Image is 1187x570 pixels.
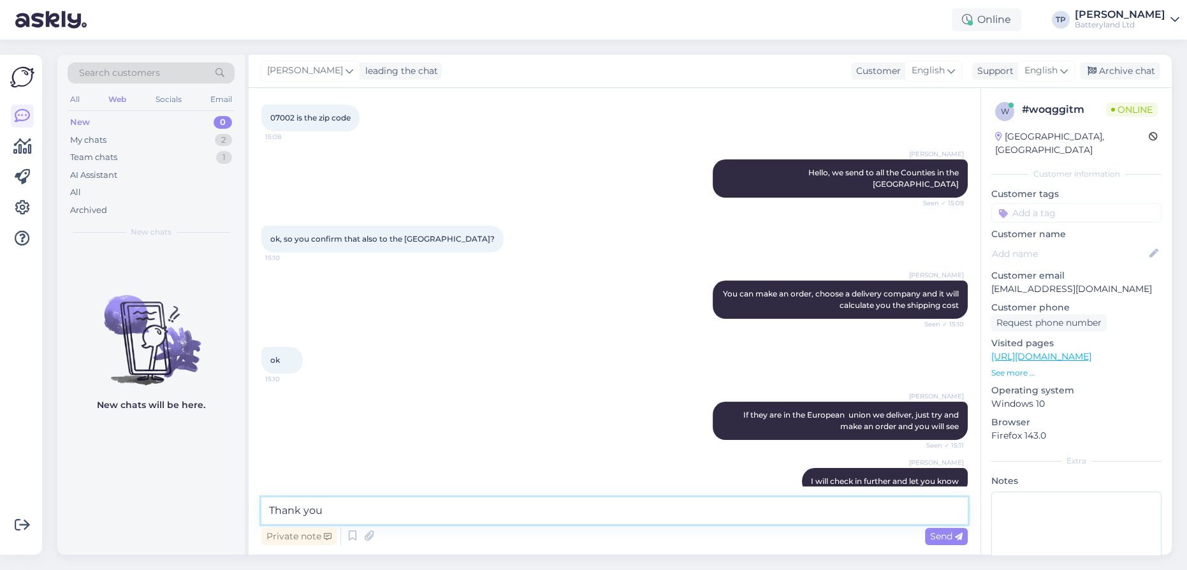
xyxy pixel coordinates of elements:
textarea: Thank you [261,497,968,524]
div: Extra [991,455,1162,467]
div: 2 [215,134,232,147]
img: No chats [57,272,245,387]
input: Add name [992,247,1147,261]
span: Hello, we send to all the Counties in the [GEOGRAPHIC_DATA] [808,168,961,189]
p: Operating system [991,384,1162,397]
div: Email [208,91,235,108]
span: Seen ✓ 15:11 [916,441,964,450]
span: Seen ✓ 15:10 [916,319,964,329]
div: 1 [216,151,232,164]
div: All [68,91,82,108]
span: ok [270,355,280,365]
a: [PERSON_NAME]Batteryland Ltd [1075,10,1179,30]
div: # woqggitm [1022,102,1106,117]
span: 07002 is the zip code [270,113,351,122]
div: New [70,116,90,129]
span: 15:08 [265,132,313,142]
div: Customer [851,64,901,78]
p: Visited pages [991,337,1162,350]
span: ok, so you confirm that also to the [GEOGRAPHIC_DATA]? [270,234,495,244]
span: If they are in the European union we deliver, just try and make an order and you will see [743,410,961,431]
div: Support [972,64,1014,78]
p: Notes [991,474,1162,488]
div: All [70,186,81,199]
div: Team chats [70,151,117,164]
div: Online [952,8,1021,31]
span: 15:10 [265,374,313,384]
span: Send [930,530,963,542]
img: Askly Logo [10,65,34,89]
div: [GEOGRAPHIC_DATA], [GEOGRAPHIC_DATA] [995,130,1149,157]
span: Seen ✓ 15:09 [916,198,964,208]
span: [PERSON_NAME] [909,458,964,467]
span: English [1024,64,1058,78]
span: [PERSON_NAME] [909,270,964,280]
p: Browser [991,416,1162,429]
p: Customer name [991,228,1162,241]
input: Add a tag [991,203,1162,223]
span: 15:10 [265,253,313,263]
p: Firefox 143.0 [991,429,1162,442]
div: Batteryland Ltd [1075,20,1165,30]
div: AI Assistant [70,169,117,182]
div: Customer information [991,168,1162,180]
p: Windows 10 [991,397,1162,411]
p: [EMAIL_ADDRESS][DOMAIN_NAME] [991,282,1162,296]
p: Customer tags [991,187,1162,201]
span: I will check in further and let you know [811,476,959,486]
div: Socials [153,91,184,108]
p: Customer phone [991,301,1162,314]
span: Search customers [79,66,160,80]
span: New chats [131,226,171,238]
div: Archive chat [1080,62,1160,80]
a: [URL][DOMAIN_NAME] [991,351,1091,362]
div: [PERSON_NAME] [1075,10,1165,20]
p: New chats will be here. [97,398,205,412]
div: Private note [261,528,337,545]
p: Customer email [991,269,1162,282]
div: 0 [214,116,232,129]
div: Request phone number [991,314,1107,332]
span: [PERSON_NAME] [267,64,343,78]
span: Online [1106,103,1158,117]
div: Web [106,91,129,108]
div: My chats [70,134,106,147]
div: TP [1052,11,1070,29]
span: [PERSON_NAME] [909,391,964,401]
span: English [912,64,945,78]
p: See more ... [991,367,1162,379]
span: w [1001,106,1009,116]
div: leading the chat [360,64,438,78]
div: Archived [70,204,107,217]
span: [PERSON_NAME] [909,149,964,159]
span: You can make an order, choose a delivery company and it will calculate you the shipping cost [723,289,961,310]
